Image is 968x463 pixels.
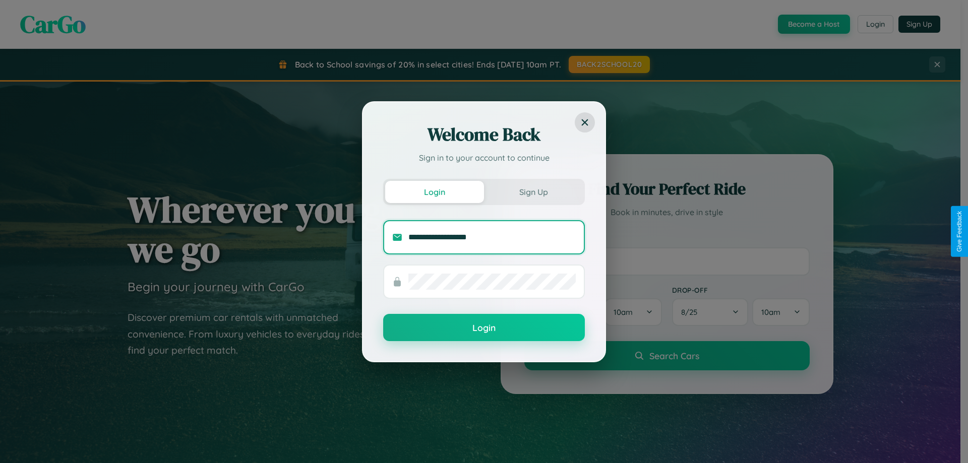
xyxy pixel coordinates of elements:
[383,122,585,147] h2: Welcome Back
[383,314,585,341] button: Login
[956,211,963,252] div: Give Feedback
[383,152,585,164] p: Sign in to your account to continue
[385,181,484,203] button: Login
[484,181,583,203] button: Sign Up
